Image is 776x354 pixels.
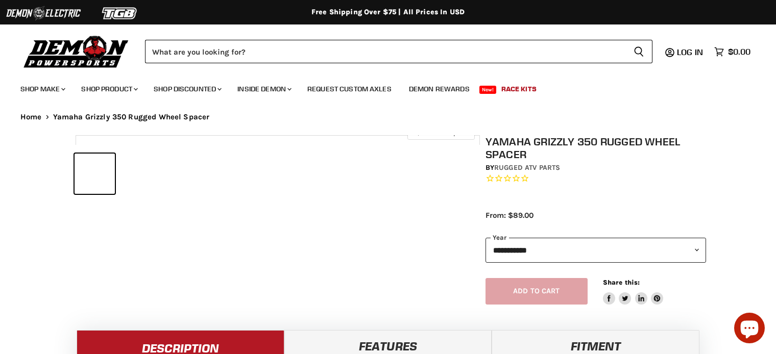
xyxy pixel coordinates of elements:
[728,47,750,57] span: $0.00
[486,135,706,161] h1: Yamaha Grizzly 350 Rugged Wheel Spacer
[413,129,469,136] span: Click to expand
[731,313,768,346] inbox-online-store-chat: Shopify online store chat
[672,47,709,57] a: Log in
[603,278,664,305] aside: Share this:
[494,163,560,172] a: Rugged ATV Parts
[161,154,202,194] button: Yamaha Grizzly 350 Rugged Wheel Spacer thumbnail
[486,173,706,184] span: Rated 0.0 out of 5 stars 0 reviews
[677,47,703,57] span: Log in
[20,33,132,69] img: Demon Powersports
[75,154,115,194] button: Yamaha Grizzly 350 Rugged Wheel Spacer thumbnail
[230,79,298,99] a: Inside Demon
[118,154,158,194] button: Yamaha Grizzly 350 Rugged Wheel Spacer thumbnail
[603,279,640,286] span: Share this:
[486,162,706,173] div: by
[625,40,652,63] button: Search
[709,44,756,59] a: $0.00
[479,86,497,94] span: New!
[53,113,210,121] span: Yamaha Grizzly 350 Rugged Wheel Spacer
[494,79,544,99] a: Race Kits
[401,79,477,99] a: Demon Rewards
[486,211,533,220] span: From: $89.00
[13,79,71,99] a: Shop Make
[145,40,625,63] input: Search
[13,74,748,99] ul: Main menu
[146,79,228,99] a: Shop Discounted
[145,40,652,63] form: Product
[74,79,144,99] a: Shop Product
[300,79,399,99] a: Request Custom Axles
[5,4,82,23] img: Demon Electric Logo 2
[486,238,706,263] select: year
[20,113,42,121] a: Home
[82,4,158,23] img: TGB Logo 2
